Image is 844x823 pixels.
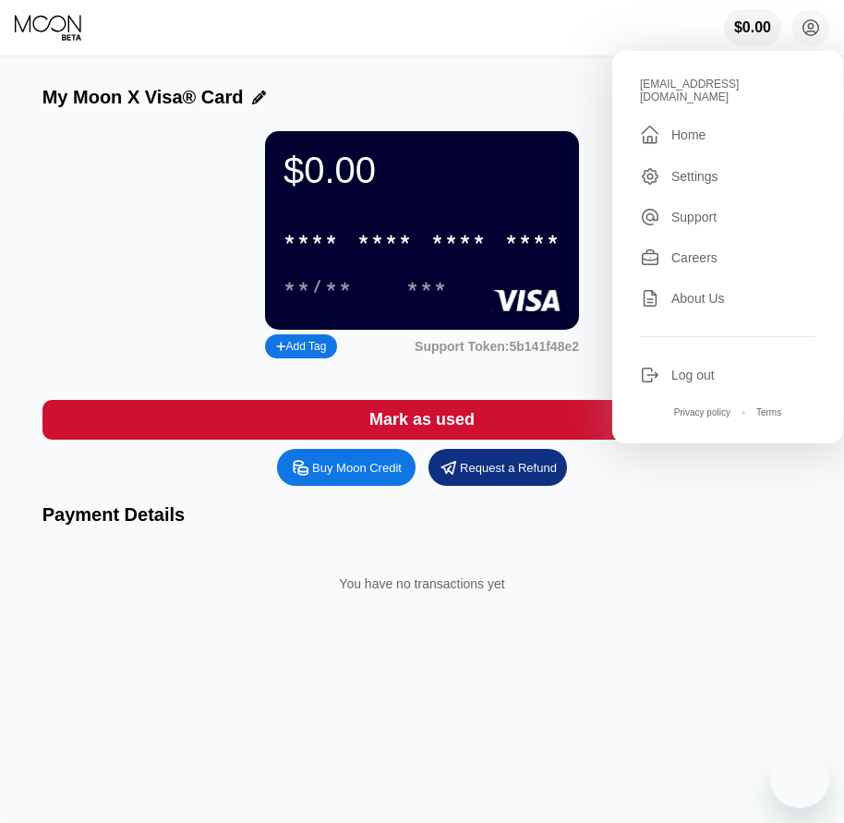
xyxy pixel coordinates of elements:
[671,127,705,142] div: Home
[265,334,337,358] div: Add Tag
[640,124,815,146] div: Home
[312,460,402,476] div: Buy Moon Credit
[640,207,815,227] div: Support
[277,449,416,486] div: Buy Moon Credit
[369,409,475,430] div: Mark as used
[671,291,725,306] div: About Us
[283,150,561,191] div: $0.00
[415,339,579,354] div: Support Token:5b141f48e2
[756,407,781,418] div: Terms
[460,460,557,476] div: Request a Refund
[674,407,730,418] div: Privacy policy
[770,749,829,808] iframe: Button to launch messaging window
[671,169,718,184] div: Settings
[640,124,660,146] div: 
[276,340,326,353] div: Add Tag
[671,250,717,265] div: Careers
[671,210,717,224] div: Support
[57,558,788,610] div: You have no transactions yet
[734,19,771,36] div: $0.00
[42,400,802,440] div: Mark as used
[42,504,802,526] div: Payment Details
[640,166,815,187] div: Settings
[640,365,815,385] div: Log out
[640,78,815,103] div: [EMAIL_ADDRESS][DOMAIN_NAME]
[42,87,244,108] div: My Moon X Visa® Card
[724,9,781,46] div: $0.00
[640,288,815,309] div: About Us
[640,248,815,268] div: Careers
[428,449,567,486] div: Request a Refund
[415,339,579,354] div: Support Token: 5b141f48e2
[671,368,715,382] div: Log out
